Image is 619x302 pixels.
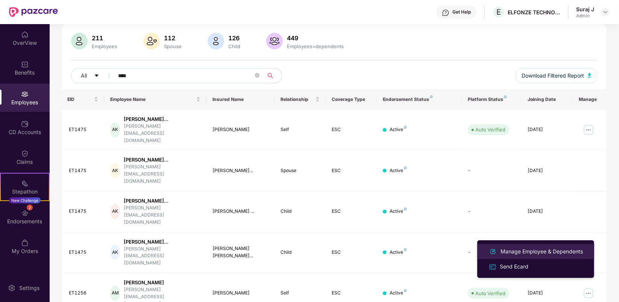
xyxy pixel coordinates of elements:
th: Coverage Type [326,89,377,110]
div: Active [390,126,407,133]
div: [PERSON_NAME][EMAIL_ADDRESS][DOMAIN_NAME] [124,204,200,226]
div: AK [110,204,120,219]
img: svg+xml;base64,PHN2ZyBpZD0iQ2xhaW0iIHhtbG5zPSJodHRwOi8vd3d3LnczLm9yZy8yMDAwL3N2ZyIgd2lkdGg9IjIwIi... [21,150,29,157]
img: svg+xml;base64,PHN2ZyBpZD0iU2V0dGluZy0yMHgyMCIgeG1sbnM9Imh0dHA6Ly93d3cudzMub3JnLzIwMDAvc3ZnIiB3aW... [8,284,15,292]
div: ESC [332,249,371,256]
div: New Challenge [9,197,41,203]
td: - [462,191,522,232]
th: Employee Name [104,89,206,110]
div: Endorsement Status [383,96,456,102]
div: Self [281,290,320,297]
div: Active [390,290,407,297]
div: ET1475 [69,126,98,133]
th: Relationship [275,89,326,110]
div: Child [281,208,320,215]
button: search [263,68,282,83]
div: Auto Verified [475,290,505,297]
span: close-circle [255,72,259,79]
th: EID [62,89,104,110]
div: [PERSON_NAME][EMAIL_ADDRESS][DOMAIN_NAME] [124,246,200,267]
div: Active [390,167,407,174]
span: Download Filtered Report [522,72,584,80]
div: Employees [91,43,119,49]
div: Stepathon [1,188,49,195]
img: svg+xml;base64,PHN2ZyB4bWxucz0iaHR0cDovL3d3dy53My5vcmcvMjAwMC9zdmciIHdpZHRoPSIyMSIgaGVpZ2h0PSIyMC... [21,180,29,187]
img: svg+xml;base64,PHN2ZyB4bWxucz0iaHR0cDovL3d3dy53My5vcmcvMjAwMC9zdmciIHdpZHRoPSI4IiBoZWlnaHQ9IjgiIH... [504,95,507,98]
img: svg+xml;base64,PHN2ZyB4bWxucz0iaHR0cDovL3d3dy53My5vcmcvMjAwMC9zdmciIHdpZHRoPSI4IiBoZWlnaHQ9IjgiIH... [404,126,407,129]
div: ESC [332,167,371,174]
img: svg+xml;base64,PHN2ZyBpZD0iQmVuZWZpdHMiIHhtbG5zPSJodHRwOi8vd3d3LnczLm9yZy8yMDAwL3N2ZyIgd2lkdGg9Ij... [21,61,29,68]
div: [DATE] [528,208,567,215]
img: svg+xml;base64,PHN2ZyBpZD0iRHJvcGRvd24tMzJ4MzIiIHhtbG5zPSJodHRwOi8vd3d3LnczLm9yZy8yMDAwL3N2ZyIgd2... [602,9,608,15]
div: 211 [91,34,119,42]
span: Relationship [281,96,314,102]
div: AM [110,286,120,301]
span: close-circle [255,73,259,78]
div: [PERSON_NAME]... [124,238,200,246]
div: [DATE] [528,290,567,297]
img: svg+xml;base64,PHN2ZyB4bWxucz0iaHR0cDovL3d3dy53My5vcmcvMjAwMC9zdmciIHhtbG5zOnhsaW5rPSJodHRwOi8vd3... [266,33,283,49]
img: svg+xml;base64,PHN2ZyB4bWxucz0iaHR0cDovL3d3dy53My5vcmcvMjAwMC9zdmciIHdpZHRoPSI4IiBoZWlnaHQ9IjgiIH... [404,289,407,292]
div: Admin [576,13,594,19]
div: [PERSON_NAME] [124,279,200,286]
div: [PERSON_NAME]... [124,116,200,123]
img: svg+xml;base64,PHN2ZyB4bWxucz0iaHR0cDovL3d3dy53My5vcmcvMjAwMC9zdmciIHhtbG5zOnhsaW5rPSJodHRwOi8vd3... [143,33,160,49]
span: Employee Name [110,96,195,102]
div: ELFONZE TECHNOLOGIES PRIVATE LIMITED [508,9,560,16]
span: caret-down [94,73,99,79]
div: Active [390,249,407,256]
div: Manage Employee & Dependents [499,247,584,256]
div: AK [110,245,120,260]
div: Spouse [281,167,320,174]
div: ET1475 [69,167,98,174]
td: - [462,232,522,273]
th: Insured Name [206,89,275,110]
span: search [263,73,278,79]
img: svg+xml;base64,PHN2ZyBpZD0iSG9tZSIgeG1sbnM9Imh0dHA6Ly93d3cudzMub3JnLzIwMDAvc3ZnIiB3aWR0aD0iMjAiIG... [21,31,29,38]
div: 2 [27,204,33,210]
div: Platform Status [468,96,516,102]
span: EID [68,96,93,102]
div: Child [227,43,242,49]
img: svg+xml;base64,PHN2ZyB4bWxucz0iaHR0cDovL3d3dy53My5vcmcvMjAwMC9zdmciIHdpZHRoPSI4IiBoZWlnaHQ9IjgiIH... [404,248,407,251]
th: Manage [573,89,607,110]
img: manageButton [583,124,595,136]
div: [PERSON_NAME]... [124,197,200,204]
img: svg+xml;base64,PHN2ZyB4bWxucz0iaHR0cDovL3d3dy53My5vcmcvMjAwMC9zdmciIHhtbG5zOnhsaW5rPSJodHRwOi8vd3... [489,247,498,256]
div: [PERSON_NAME] [212,290,269,297]
div: ESC [332,126,371,133]
img: svg+xml;base64,PHN2ZyBpZD0iSGVscC0zMngzMiIgeG1sbnM9Imh0dHA6Ly93d3cudzMub3JnLzIwMDAvc3ZnIiB3aWR0aD... [442,9,449,17]
div: [PERSON_NAME]... [212,167,269,174]
img: svg+xml;base64,PHN2ZyB4bWxucz0iaHR0cDovL3d3dy53My5vcmcvMjAwMC9zdmciIHdpZHRoPSI4IiBoZWlnaHQ9IjgiIH... [404,207,407,210]
img: svg+xml;base64,PHN2ZyB4bWxucz0iaHR0cDovL3d3dy53My5vcmcvMjAwMC9zdmciIHdpZHRoPSI4IiBoZWlnaHQ9IjgiIH... [404,166,407,169]
div: [PERSON_NAME]... [124,156,200,163]
div: ET1475 [69,249,98,256]
div: 126 [227,34,242,42]
div: Suraj J [576,6,594,13]
th: Joining Date [522,89,573,110]
span: All [81,72,87,80]
img: svg+xml;base64,PHN2ZyBpZD0iQ0RfQWNjb3VudHMiIGRhdGEtbmFtZT0iQ0QgQWNjb3VudHMiIHhtbG5zPSJodHRwOi8vd3... [21,120,29,128]
div: Send Ecard [498,262,530,271]
img: svg+xml;base64,PHN2ZyB4bWxucz0iaHR0cDovL3d3dy53My5vcmcvMjAwMC9zdmciIHdpZHRoPSIxNiIgaGVpZ2h0PSIxNi... [489,263,497,271]
div: [PERSON_NAME] ... [212,208,269,215]
div: [DATE] [528,126,567,133]
img: svg+xml;base64,PHN2ZyBpZD0iRW5kb3JzZW1lbnRzIiB4bWxucz0iaHR0cDovL3d3dy53My5vcmcvMjAwMC9zdmciIHdpZH... [21,209,29,217]
img: manageButton [583,287,595,299]
img: svg+xml;base64,PHN2ZyB4bWxucz0iaHR0cDovL3d3dy53My5vcmcvMjAwMC9zdmciIHhtbG5zOnhsaW5rPSJodHRwOi8vd3... [588,73,592,78]
button: Allcaret-down [71,68,117,83]
div: 449 [286,34,346,42]
div: [PERSON_NAME][EMAIL_ADDRESS][DOMAIN_NAME] [124,123,200,144]
div: [DATE] [528,167,567,174]
img: svg+xml;base64,PHN2ZyB4bWxucz0iaHR0cDovL3d3dy53My5vcmcvMjAwMC9zdmciIHdpZHRoPSI4IiBoZWlnaHQ9IjgiIH... [430,95,433,98]
img: New Pazcare Logo [9,7,58,17]
td: - [462,150,522,191]
div: ESC [332,290,371,297]
button: Download Filtered Report [516,68,598,83]
div: ET1475 [69,208,98,215]
div: ET1256 [69,290,98,297]
div: 112 [163,34,184,42]
div: AK [110,163,120,178]
div: AK [110,122,120,137]
div: [PERSON_NAME][EMAIL_ADDRESS][DOMAIN_NAME] [124,163,200,185]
